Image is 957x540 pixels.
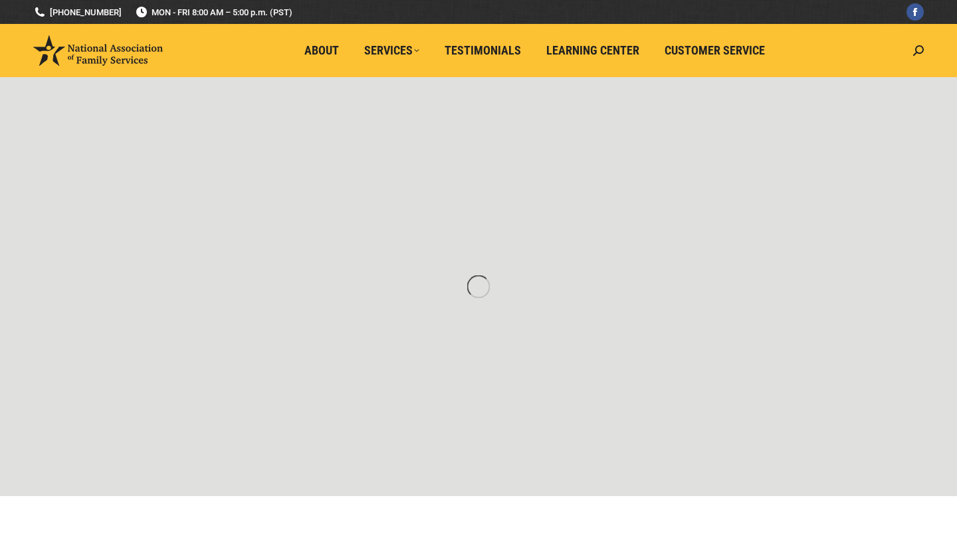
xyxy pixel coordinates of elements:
[435,38,530,63] a: Testimonials
[906,3,924,21] a: Facebook page opens in new window
[364,43,419,58] span: Services
[445,43,521,58] span: Testimonials
[135,6,292,19] span: MON - FRI 8:00 AM – 5:00 p.m. (PST)
[304,43,339,58] span: About
[33,6,122,19] a: [PHONE_NUMBER]
[546,43,639,58] span: Learning Center
[665,43,765,58] span: Customer Service
[295,38,348,63] a: About
[655,38,774,63] a: Customer Service
[537,38,649,63] a: Learning Center
[33,35,163,66] img: National Association of Family Services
